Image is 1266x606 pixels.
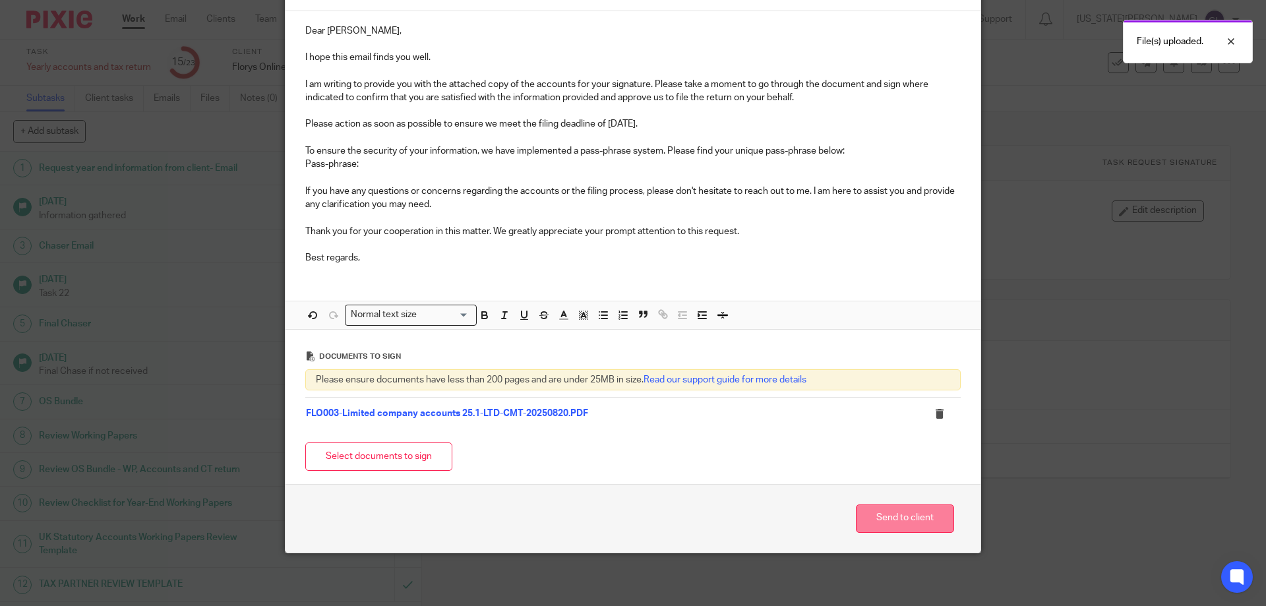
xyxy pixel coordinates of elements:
[644,375,806,384] a: Read our support guide for more details
[345,305,477,325] div: Search for option
[305,144,961,158] p: To ensure the security of your information, we have implemented a pass-phrase system. Please find...
[305,185,961,212] p: If you have any questions or concerns regarding the accounts or the filing process, please don't ...
[319,353,401,360] span: Documents to sign
[305,442,452,471] button: Select documents to sign
[305,225,961,238] p: Thank you for your cooperation in this matter. We greatly appreciate your prompt attention to thi...
[305,158,961,171] p: Pass-phrase:
[305,251,961,264] p: Best regards,
[305,369,961,390] div: Please ensure documents have less than 200 pages and are under 25MB in size.
[305,117,961,131] p: Please action as soon as possible to ensure we meet the filing deadline of [DATE].
[421,308,469,322] input: Search for option
[856,504,954,533] button: Send to client
[1137,35,1203,48] p: File(s) uploaded.
[348,308,420,322] span: Normal text size
[306,409,588,418] a: FLO003-Limited company accounts 25.1-LTD-CMT-20250820.PDF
